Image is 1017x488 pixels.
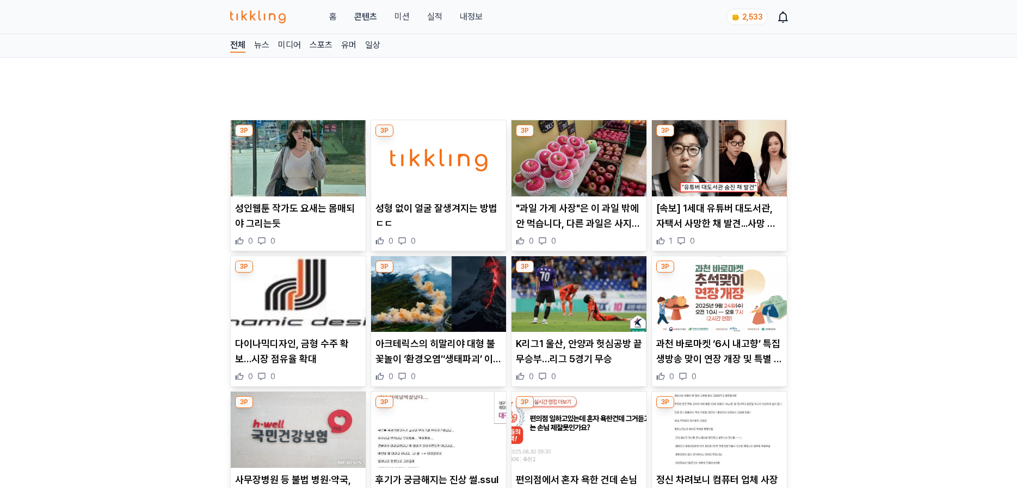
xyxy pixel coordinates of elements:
[692,371,697,382] span: 0
[395,10,410,23] button: 미션
[375,396,393,408] div: 3P
[669,371,674,382] span: 0
[341,39,356,53] a: 유머
[235,201,361,231] p: 성인웹툰 작가도 요새는 몸매되야 그리는듯
[230,10,286,23] img: 티끌링
[460,10,483,23] a: 내정보
[371,120,507,251] div: 3P 성형 없이 얼굴 잘생겨지는 방법 ㄷㄷ 성형 없이 얼굴 잘생겨지는 방법 ㄷㄷ 0 0
[669,236,673,246] span: 1
[529,371,534,382] span: 0
[270,236,275,246] span: 0
[652,256,787,332] img: 과천 바로마켓 ‘6시 내고향’ 특집 생방송 맞이 연장 개장 및 특별 이벤트 개최
[651,120,787,251] div: 3P [속보] 1세대 유튜버 대도서관, 자택서 사망한 채 발견...사망 원인과 윰댕과 이혼한 진짜 이유 [속보] 1세대 유튜버 대도서관, 자택서 사망한 채 발견...사망 원인...
[652,120,787,196] img: [속보] 1세대 유튜버 대도서관, 자택서 사망한 채 발견...사망 원인과 윰댕과 이혼한 진짜 이유
[389,236,393,246] span: 0
[375,125,393,137] div: 3P
[652,392,787,468] img: 정신 차려보니 컴퓨터 업체 사장된 썰
[511,256,646,332] img: K리그1 울산, 안양과 헛심공방 끝 무승부…리그 5경기 무승
[354,10,377,23] a: 콘텐츠
[511,120,646,196] img: "과일 가게 사장"은 이 과일 밖에 안 먹습니다, 다른 과일은 사지 마세요.
[254,39,269,53] a: 뉴스
[511,392,646,468] img: 편의점에서 혼자 욕한 건데 손님이 그거 듣고 따짐 ,,
[310,39,332,53] a: 스포츠
[278,39,301,53] a: 미디어
[656,261,674,273] div: 3P
[516,396,534,408] div: 3P
[529,236,534,246] span: 0
[375,336,502,367] p: 아크테릭스의 히말리야 대형 불꽃놀이 ‘환경오염’‘생태파괴’ 이어 표절 논란까지
[742,13,763,21] span: 2,533
[375,261,393,273] div: 3P
[270,371,275,382] span: 0
[230,120,366,251] div: 3P 성인웹툰 작가도 요새는 몸매되야 그리는듯 성인웹툰 작가도 요새는 몸매되야 그리는듯 0 0
[726,9,766,25] a: coin 2,533
[365,39,380,53] a: 일상
[411,371,416,382] span: 0
[248,371,253,382] span: 0
[231,392,366,468] img: 사무장병원 등 불법 병원·약국, 신고시 최대 20억원 포상
[651,256,787,387] div: 3P 과천 바로마켓 ‘6시 내고향’ 특집 생방송 맞이 연장 개장 및 특별 이벤트 개최 과천 바로마켓 ‘6시 내고향’ 특집 생방송 맞이 연장 개장 및 특별 이벤트 개최 0 0
[411,236,416,246] span: 0
[551,371,556,382] span: 0
[248,236,253,246] span: 0
[656,125,674,137] div: 3P
[656,396,674,408] div: 3P
[656,336,782,367] p: 과천 바로마켓 ‘6시 내고향’ 특집 생방송 맞이 연장 개장 및 특별 이벤트 개최
[375,472,502,487] p: 후기가 궁금해지는 진상 썰.ssul
[329,10,337,23] a: 홈
[375,201,502,231] p: 성형 없이 얼굴 잘생겨지는 방법 ㄷㄷ
[371,256,507,387] div: 3P 아크테릭스의 히말리야 대형 불꽃놀이 ‘환경오염’‘생태파괴’ 이어 표절 논란까지 아크테릭스의 히말리야 대형 불꽃놀이 ‘환경오염’‘생태파괴’ 이어 표절 논란까지 0 0
[231,120,366,196] img: 성인웹툰 작가도 요새는 몸매되야 그리는듯
[516,125,534,137] div: 3P
[371,256,506,332] img: 아크테릭스의 히말리야 대형 불꽃놀이 ‘환경오염’‘생태파괴’ 이어 표절 논란까지
[551,236,556,246] span: 0
[427,10,442,23] a: 실적
[230,256,366,387] div: 3P 다이나믹디자인, 금형 수주 확보…시장 점유율 확대 다이나믹디자인, 금형 수주 확보…시장 점유율 확대 0 0
[516,201,642,231] p: "과일 가게 사장"은 이 과일 밖에 안 먹습니다, 다른 과일은 사지 마세요.
[371,120,506,196] img: 성형 없이 얼굴 잘생겨지는 방법 ㄷㄷ
[516,261,534,273] div: 3P
[656,201,782,231] p: [속보] 1세대 유튜버 대도서관, 자택서 사망한 채 발견...사망 원인과 윰댕과 이혼한 진짜 이유
[690,236,695,246] span: 0
[231,256,366,332] img: 다이나믹디자인, 금형 수주 확보…시장 점유율 확대
[230,39,245,53] a: 전체
[371,392,506,468] img: 후기가 궁금해지는 진상 썰.ssul
[389,371,393,382] span: 0
[511,120,647,251] div: 3P "과일 가게 사장"은 이 과일 밖에 안 먹습니다, 다른 과일은 사지 마세요. "과일 가게 사장"은 이 과일 밖에 안 먹습니다, 다른 과일은 사지 마세요. 0 0
[235,261,253,273] div: 3P
[516,336,642,367] p: K리그1 울산, 안양과 헛심공방 끝 무승부…리그 5경기 무승
[731,13,740,22] img: coin
[235,336,361,367] p: 다이나믹디자인, 금형 수주 확보…시장 점유율 확대
[235,396,253,408] div: 3P
[511,256,647,387] div: 3P K리그1 울산, 안양과 헛심공방 끝 무승부…리그 5경기 무승 K리그1 울산, 안양과 헛심공방 끝 무승부…리그 5경기 무승 0 0
[235,125,253,137] div: 3P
